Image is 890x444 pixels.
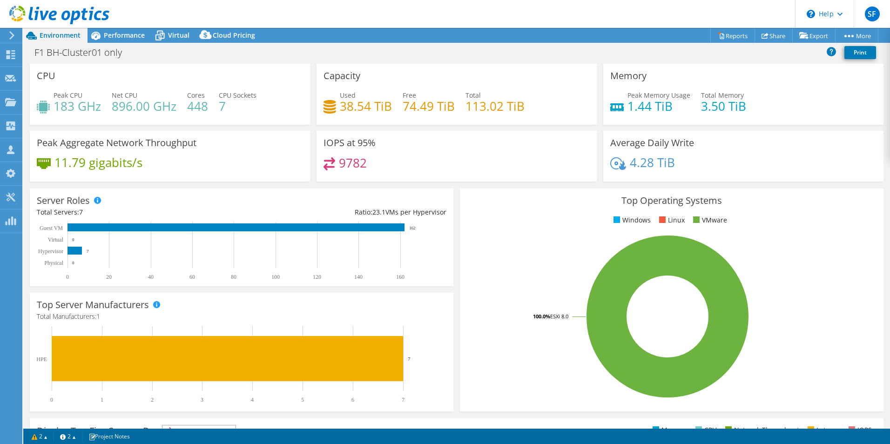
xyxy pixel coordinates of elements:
[219,91,256,100] span: CPU Sockets
[844,46,876,59] a: Print
[805,425,840,435] li: Latency
[710,28,755,43] a: Reports
[465,101,525,111] h4: 113.02 TiB
[37,195,90,206] h3: Server Roles
[66,274,69,280] text: 0
[37,207,242,217] div: Total Servers:
[50,397,53,403] text: 0
[467,195,877,206] h3: Top Operating Systems
[627,101,690,111] h4: 1.44 TiB
[38,248,63,255] text: Hypervisor
[189,274,195,280] text: 60
[25,431,54,442] a: 2
[201,397,203,403] text: 3
[87,249,89,254] text: 7
[465,91,481,100] span: Total
[36,356,47,363] text: HPE
[403,101,455,111] h4: 74.49 TiB
[82,431,136,442] a: Project Notes
[835,28,878,43] a: More
[755,28,793,43] a: Share
[48,236,64,243] text: Virtual
[37,71,55,81] h3: CPU
[106,274,112,280] text: 20
[657,215,685,225] li: Linux
[231,274,236,280] text: 80
[79,208,83,216] span: 7
[610,138,694,148] h3: Average Daily Write
[372,208,385,216] span: 23.1
[72,261,74,265] text: 0
[402,397,405,403] text: 7
[44,260,63,266] text: Physical
[403,91,416,100] span: Free
[96,312,100,321] span: 1
[324,71,360,81] h3: Capacity
[37,300,149,310] h3: Top Server Manufacturers
[112,91,137,100] span: Net CPU
[324,138,376,148] h3: IOPS at 95%
[340,101,392,111] h4: 38.54 TiB
[30,47,136,58] h1: F1 BH-Cluster01 only
[701,101,746,111] h4: 3.50 TiB
[112,101,176,111] h4: 896.00 GHz
[72,237,74,242] text: 0
[610,71,647,81] h3: Memory
[408,356,411,362] text: 7
[792,28,836,43] a: Export
[630,157,675,168] h4: 4.28 TiB
[40,225,63,231] text: Guest VM
[691,215,727,225] li: VMware
[354,274,363,280] text: 140
[611,215,651,225] li: Windows
[54,91,82,100] span: Peak CPU
[846,425,872,435] li: IOPS
[251,397,254,403] text: 4
[54,431,82,442] a: 2
[242,207,446,217] div: Ratio: VMs per Hypervisor
[550,313,568,320] tspan: ESXi 8.0
[313,274,321,280] text: 120
[533,313,550,320] tspan: 100.0%
[187,101,208,111] h4: 448
[865,7,880,21] span: SF
[151,397,154,403] text: 2
[807,10,815,18] svg: \n
[101,397,103,403] text: 1
[396,274,405,280] text: 160
[168,31,189,40] span: Virtual
[340,91,356,100] span: Used
[54,101,101,111] h4: 183 GHz
[187,91,205,100] span: Cores
[409,226,416,230] text: 162
[339,158,367,168] h4: 9782
[650,425,687,435] li: Memory
[213,31,255,40] span: Cloud Pricing
[351,397,354,403] text: 6
[162,425,236,437] span: IOPS
[37,138,196,148] h3: Peak Aggregate Network Throughput
[54,157,142,168] h4: 11.79 gigabits/s
[219,101,256,111] h4: 7
[723,425,799,435] li: Network Throughput
[701,91,744,100] span: Total Memory
[301,397,304,403] text: 5
[37,311,446,322] h4: Total Manufacturers:
[148,274,154,280] text: 40
[693,425,717,435] li: CPU
[40,31,81,40] span: Environment
[271,274,280,280] text: 100
[104,31,145,40] span: Performance
[627,91,690,100] span: Peak Memory Usage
